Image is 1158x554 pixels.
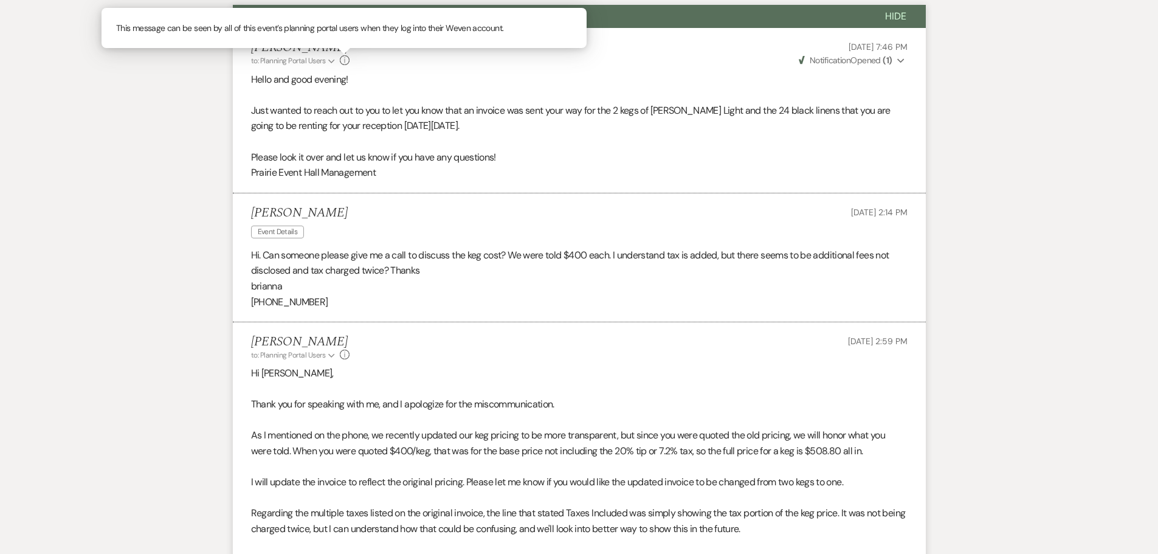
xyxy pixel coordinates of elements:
span: Opened [799,55,892,66]
p: Hello and good evening! [251,72,908,88]
strong: ( 1 ) [883,55,892,66]
span: to: Planning Portal Users [251,350,326,360]
p: [PHONE_NUMBER] [251,294,908,310]
span: [DATE] 2:59 PM [848,336,907,347]
p: Please look it over and let us know if you have any questions! [251,150,908,165]
p: Thank you for speaking with me, and I apologize for the miscommunication. [251,396,908,412]
p: Prairie Event Hall Management [251,165,908,181]
p: Just wanted to reach out to you to let you know that an invoice was sent your way for the 2 kegs ... [251,103,908,134]
p: As I mentioned on the phone, we recently updated our keg pricing to be more transparent, but sinc... [251,428,908,459]
span: [DATE] 7:46 PM [849,41,907,52]
span: Hide [885,10,906,23]
p: Regarding the multiple taxes listed on the original invoice, the line that stated Taxes Included ... [251,505,908,536]
h5: [PERSON_NAME] [251,334,350,350]
span: Notification [810,55,850,66]
span: [DATE] 2:14 PM [851,207,907,218]
p: Hi. Can someone please give me a call to discuss the keg cost? We were told $400 each. I understa... [251,248,908,279]
button: Invoice :) [233,5,866,28]
h5: [PERSON_NAME] [251,206,348,221]
div: This message can be seen by all of this event’s planning portal users when they log into their We... [102,8,587,48]
button: NotificationOpened (1) [797,54,908,67]
span: to: Planning Portal Users [251,56,326,66]
p: I will update the invoice to reflect the original pricing. Please let me know if you would like t... [251,474,908,490]
span: Event Details [251,226,305,238]
button: Hide [866,5,926,28]
p: Hi [PERSON_NAME], [251,365,908,381]
button: to: Planning Portal Users [251,350,337,361]
p: brianna [251,279,908,294]
button: to: Planning Portal Users [251,55,337,66]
